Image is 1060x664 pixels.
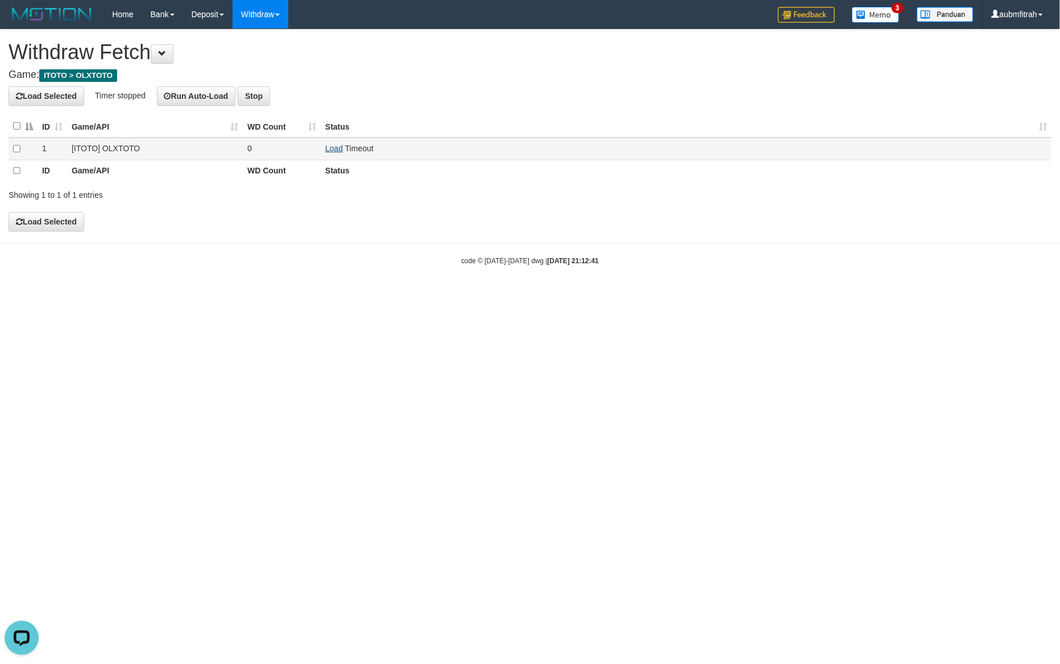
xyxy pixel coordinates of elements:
td: 1 [38,138,67,160]
span: Timer stopped [95,90,146,99]
button: Run Auto-Load [157,86,236,106]
th: Game/API: activate to sort column ascending [67,115,243,138]
th: ID: activate to sort column ascending [38,115,67,138]
img: Feedback.jpg [778,7,835,23]
div: Showing 1 to 1 of 1 entries [9,185,433,201]
th: Game/API [67,160,243,181]
th: Status [321,160,1051,181]
h1: Withdraw Fetch [9,41,1051,64]
td: [ITOTO] OLXTOTO [67,138,243,160]
h4: Game: [9,69,1051,81]
th: WD Count [243,160,321,181]
img: Button%20Memo.svg [852,7,900,23]
button: Stop [238,86,270,106]
button: Load Selected [9,212,84,231]
span: 0 [247,144,252,153]
img: panduan.png [917,7,974,22]
th: WD Count: activate to sort column ascending [243,115,321,138]
span: ITOTO > OLXTOTO [39,69,117,82]
a: Load [325,144,343,153]
span: Timeout [345,144,374,153]
button: Load Selected [9,86,84,106]
th: ID [38,160,67,181]
small: code © [DATE]-[DATE] dwg | [461,257,599,265]
th: Status: activate to sort column ascending [321,115,1051,138]
button: Open LiveChat chat widget [5,5,39,39]
strong: [DATE] 21:12:41 [548,257,599,265]
img: MOTION_logo.png [9,6,95,23]
span: 3 [892,3,904,13]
